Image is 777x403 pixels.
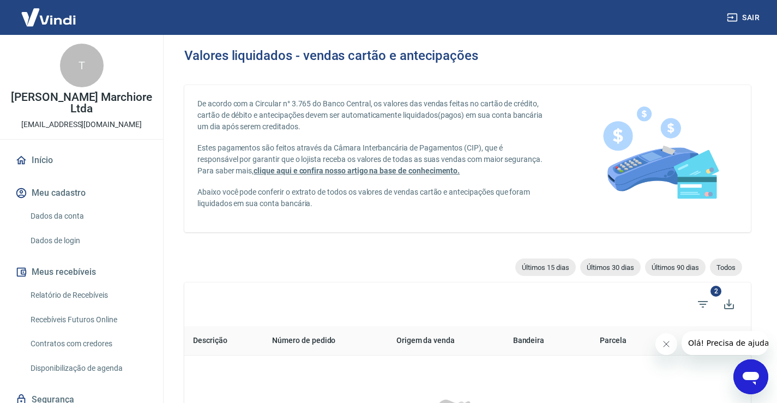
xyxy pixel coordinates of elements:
[26,309,150,331] a: Recebíveis Futuros Online
[13,181,150,205] button: Meu cadastro
[647,326,751,356] th: Valor recebido
[9,92,154,115] p: [PERSON_NAME] Marchiore Ltda
[690,291,716,317] span: Filtros
[580,258,641,276] div: Últimos 30 dias
[197,142,545,177] p: Estes pagamentos são feitos através da Câmara Interbancária de Pagamentos (CIP), que é responsáve...
[645,263,706,272] span: Últimos 90 dias
[710,286,721,297] span: 2
[263,326,388,356] th: Número de pedido
[26,205,150,227] a: Dados da conta
[579,326,647,356] th: Parcela
[388,326,504,356] th: Origem da venda
[710,263,742,272] span: Todos
[716,291,742,317] button: Baixar listagem
[710,258,742,276] div: Todos
[733,359,768,394] iframe: Botão para abrir a janela de mensagens
[60,44,104,87] div: T
[655,333,677,355] iframe: Fechar mensagem
[515,258,576,276] div: Últimos 15 dias
[504,326,580,356] th: Bandeira
[21,119,142,130] p: [EMAIL_ADDRESS][DOMAIN_NAME]
[184,48,478,63] h3: Valores liquidados - vendas cartão e antecipações
[580,263,641,272] span: Últimos 30 dias
[13,260,150,284] button: Meus recebíveis
[26,357,150,380] a: Disponibilização de agenda
[26,230,150,252] a: Dados de login
[515,263,576,272] span: Últimos 15 dias
[586,85,733,232] img: card-liquidations.916113cab14af1f97834.png
[254,166,460,175] a: clique aqui e confira nosso artigo na base de conhecimento.
[645,258,706,276] div: Últimos 90 dias
[26,284,150,306] a: Relatório de Recebíveis
[184,326,263,356] th: Descrição
[26,333,150,355] a: Contratos com credores
[13,148,150,172] a: Início
[13,1,84,34] img: Vindi
[7,8,92,16] span: Olá! Precisa de ajuda?
[197,98,545,133] p: De acordo com a Circular n° 3.765 do Banco Central, os valores das vendas feitas no cartão de cré...
[197,187,545,209] p: Abaixo você pode conferir o extrato de todos os valores de vendas cartão e antecipações que foram...
[682,331,768,355] iframe: Mensagem da empresa
[725,8,764,28] button: Sair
